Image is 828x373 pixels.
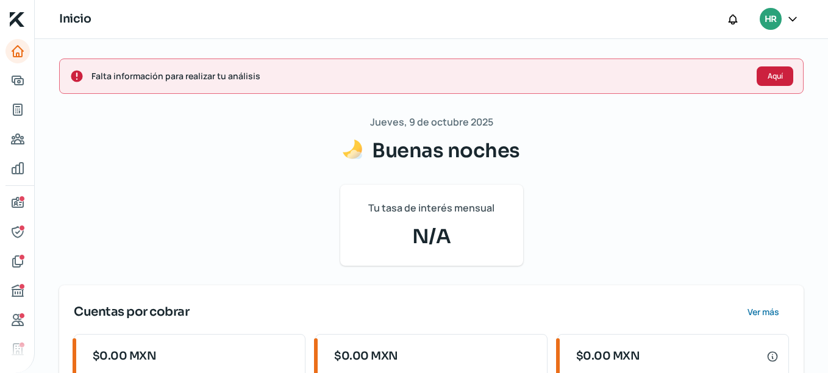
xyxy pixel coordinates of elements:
[757,66,793,86] button: Aquí
[334,348,398,364] span: $0.00 MXN
[5,191,30,215] a: Información general
[372,138,520,163] span: Buenas noches
[355,222,509,251] span: N/A
[91,68,747,83] span: Falta información para realizar tu análisis
[737,300,789,324] button: Ver más
[5,337,30,361] a: Industria
[765,12,776,27] span: HR
[5,249,30,274] a: Documentos
[5,308,30,332] a: Referencias
[368,199,494,217] span: Tu tasa de interés mensual
[5,68,30,93] a: Adelantar facturas
[5,156,30,180] a: Mis finanzas
[59,10,91,28] h1: Inicio
[768,73,783,80] span: Aquí
[5,279,30,303] a: Buró de crédito
[5,127,30,151] a: Pago a proveedores
[576,348,640,364] span: $0.00 MXN
[93,348,157,364] span: $0.00 MXN
[748,308,779,316] span: Ver más
[5,39,30,63] a: Inicio
[5,98,30,122] a: Tus créditos
[74,303,189,321] span: Cuentas por cobrar
[343,140,362,159] img: Saludos
[5,220,30,244] a: Representantes
[370,113,493,131] span: Jueves, 9 de octubre 2025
